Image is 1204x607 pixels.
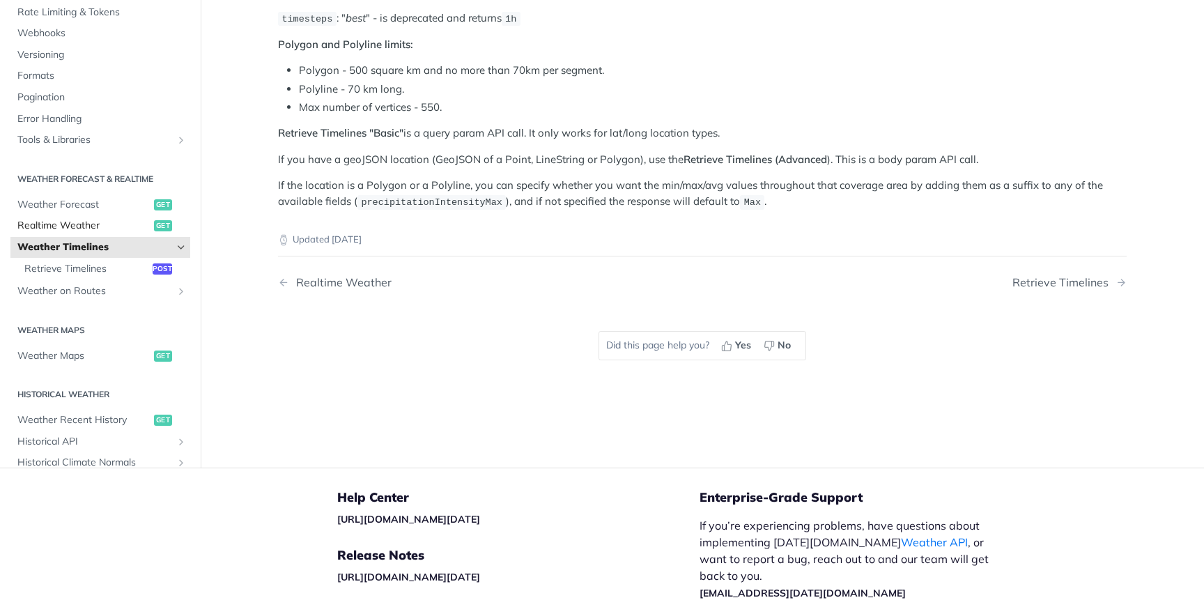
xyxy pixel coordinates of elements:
h5: Help Center [337,489,700,506]
h2: Weather Forecast & realtime [10,173,190,185]
a: Weather TimelinesHide subpages for Weather Timelines [10,237,190,258]
a: Versioning [10,45,190,66]
span: Rate Limiting & Tokens [17,6,187,20]
a: Tools & LibrariesShow subpages for Tools & Libraries [10,130,190,151]
span: timesteps [281,14,332,24]
a: Pagination [10,87,190,108]
nav: Pagination Controls [278,262,1127,303]
button: Hide subpages for Weather Timelines [176,242,187,253]
span: Formats [17,69,187,83]
a: Weather on RoutesShow subpages for Weather on Routes [10,281,190,302]
span: Webhooks [17,26,187,40]
span: get [154,415,172,426]
span: get [154,220,172,231]
button: Show subpages for Historical API [176,436,187,447]
span: Yes [735,338,751,353]
p: If you have a geoJSON location (GeoJSON of a Point, LineString or Polygon), use the ). This is a ... [278,152,1127,168]
a: Formats [10,66,190,86]
span: Historical Climate Normals [17,456,172,470]
div: Retrieve Timelines [1012,276,1116,289]
span: Weather Forecast [17,198,150,212]
a: Retrieve Timelinespost [17,259,190,279]
h5: Release Notes [337,547,700,564]
button: No [759,335,798,356]
a: Rate Limiting & Tokens [10,2,190,23]
span: Weather on Routes [17,284,172,298]
h5: Enterprise-Grade Support [700,489,1026,506]
div: Realtime Weather [289,276,392,289]
span: get [154,199,172,210]
span: Weather Recent History [17,413,150,427]
div: Did this page help you? [599,331,806,360]
a: Previous Page: Realtime Weather [278,276,642,289]
span: Error Handling [17,112,187,126]
span: Weather Timelines [17,240,172,254]
span: precipitationIntensityMax [361,197,502,208]
span: No [778,338,791,353]
span: Tools & Libraries [17,133,172,147]
span: 1h [505,14,516,24]
strong: Retrieve Timelines "Basic" [278,126,403,139]
a: Webhooks [10,23,190,44]
button: Show subpages for Weather on Routes [176,286,187,297]
a: Realtime Weatherget [10,215,190,236]
a: Historical Climate NormalsShow subpages for Historical Climate Normals [10,452,190,473]
a: Weather Mapsget [10,346,190,367]
p: If you’re experiencing problems, have questions about implementing [DATE][DOMAIN_NAME] , or want ... [700,517,1003,601]
a: Weather Recent Historyget [10,410,190,431]
span: Weather Maps [17,349,150,363]
li: Max number of vertices - 550. [299,100,1127,116]
p: is a query param API call. It only works for lat/long location types. [278,125,1127,141]
em: best [346,11,366,24]
strong: Polygon and Polyline limits: [278,38,413,51]
span: post [153,263,172,275]
span: get [154,351,172,362]
h2: Weather Maps [10,324,190,337]
a: Historical APIShow subpages for Historical API [10,431,190,452]
p: : " " - is deprecated and returns [278,10,1127,26]
a: [URL][DOMAIN_NAME][DATE] [337,513,480,525]
li: Polygon - 500 square km and no more than 70km per segment. [299,63,1127,79]
span: Realtime Weather [17,219,150,233]
a: Weather Forecastget [10,194,190,215]
p: If the location is a Polygon or a Polyline, you can specify whether you want the min/max/avg valu... [278,178,1127,210]
span: Pagination [17,91,187,105]
a: [URL][DOMAIN_NAME][DATE] [337,571,480,583]
button: Yes [716,335,759,356]
li: Polyline - 70 km long. [299,82,1127,98]
span: Versioning [17,48,187,62]
span: Retrieve Timelines [24,262,149,276]
button: Show subpages for Tools & Libraries [176,135,187,146]
a: Next Page: Retrieve Timelines [1012,276,1127,289]
a: Weather API [901,535,968,549]
strong: Retrieve Timelines (Advanced [684,153,827,166]
button: Show subpages for Historical Climate Normals [176,457,187,468]
span: Historical API [17,435,172,449]
p: Updated [DATE] [278,233,1127,247]
a: Error Handling [10,109,190,130]
h2: Historical Weather [10,388,190,401]
a: [EMAIL_ADDRESS][DATE][DOMAIN_NAME] [700,587,906,599]
span: Max [744,197,761,208]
